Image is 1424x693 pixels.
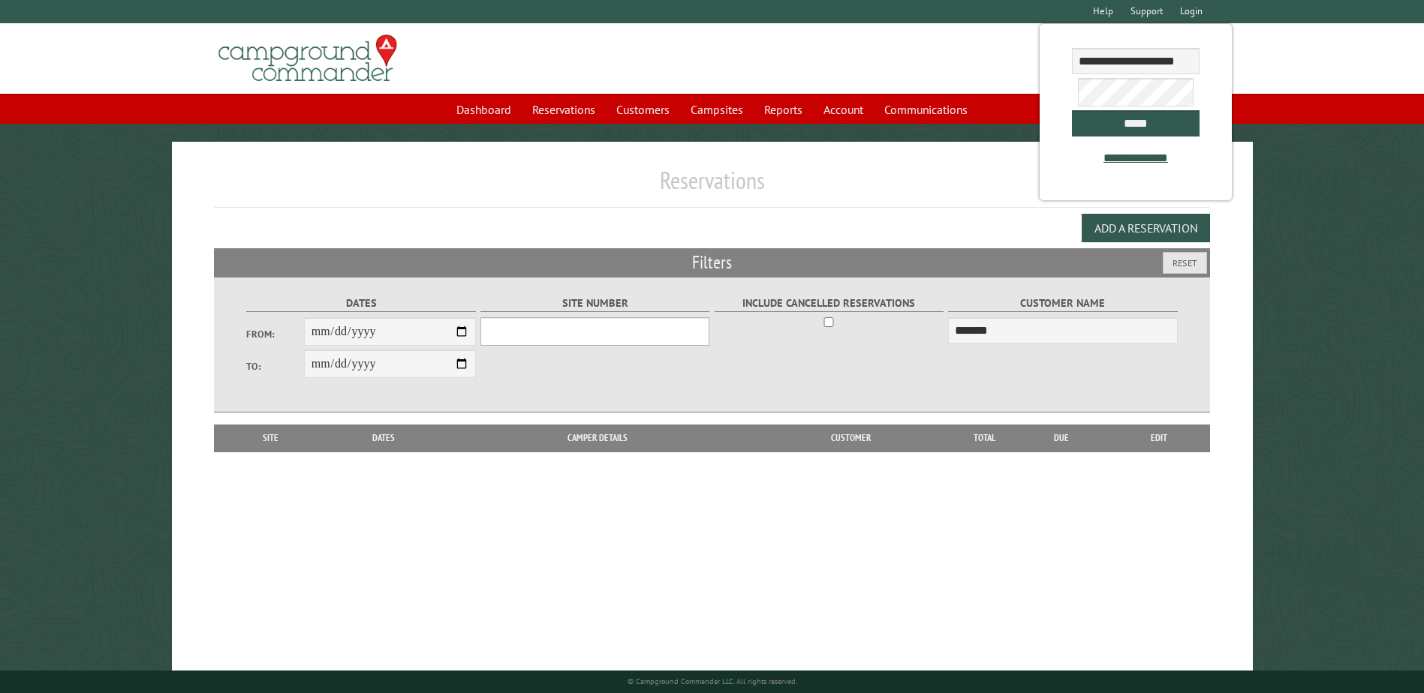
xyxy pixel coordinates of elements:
th: Site [221,424,319,451]
h2: Filters [214,248,1209,277]
label: Include Cancelled Reservations [715,295,944,312]
a: Campsites [682,95,752,124]
img: Campground Commander [214,29,402,88]
a: Account [814,95,872,124]
th: Total [954,424,1014,451]
label: Customer Name [948,295,1177,312]
th: Camper Details [448,424,747,451]
th: Customer [747,424,954,451]
a: Reports [755,95,811,124]
th: Due [1014,424,1109,451]
label: From: [246,327,303,341]
button: Add a Reservation [1082,214,1210,242]
th: Edit [1109,424,1210,451]
a: Dashboard [447,95,520,124]
h1: Reservations [214,166,1209,207]
a: Reservations [523,95,604,124]
button: Reset [1163,252,1207,274]
label: To: [246,359,303,373]
label: Site Number [480,295,709,312]
small: © Campground Commander LLC. All rights reserved. [628,676,797,686]
th: Dates [320,424,448,451]
a: Communications [875,95,977,124]
a: Customers [607,95,679,124]
label: Dates [246,295,475,312]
